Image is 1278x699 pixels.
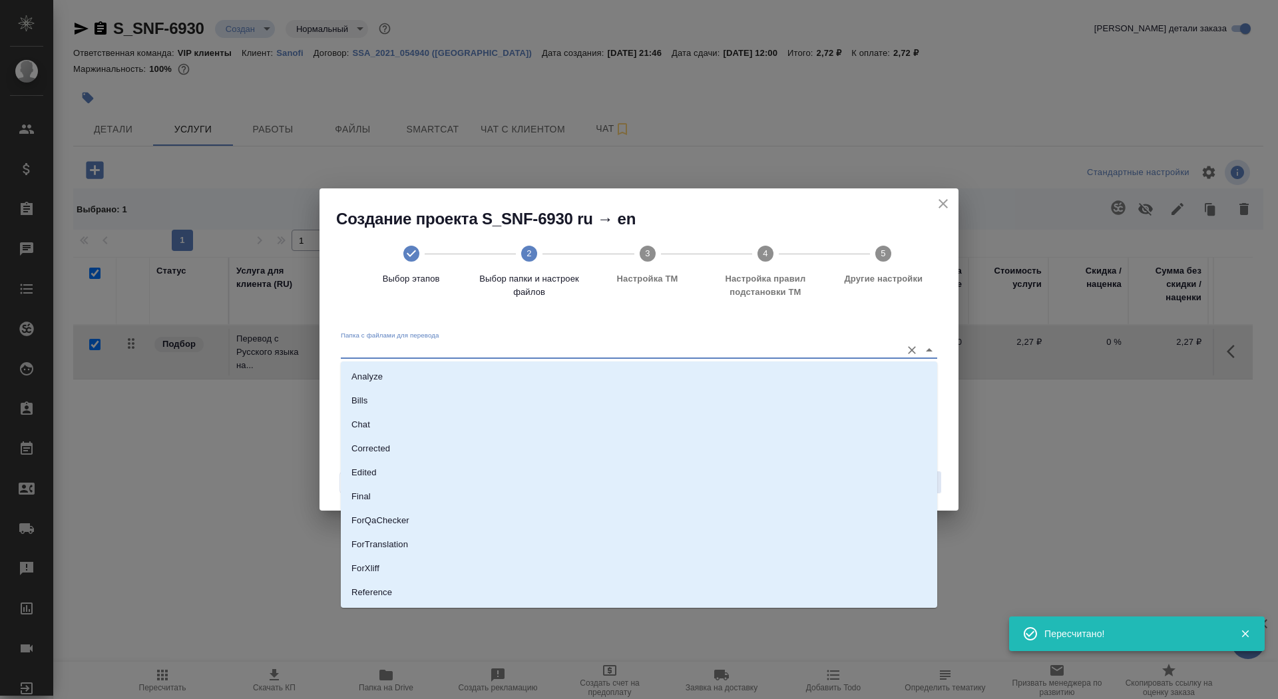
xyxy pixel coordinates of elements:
button: close [933,194,953,214]
p: ForQaChecker [351,514,409,527]
p: Chat [351,418,370,431]
text: 5 [881,248,886,258]
text: 2 [527,248,531,258]
div: Пересчитано! [1044,627,1220,640]
span: Другие настройки [830,272,937,286]
button: Очистить [903,341,921,359]
p: Reference [351,586,392,599]
p: Bills [351,394,367,407]
span: Настройка правил подстановки TM [712,272,819,299]
p: Corrected [351,442,390,455]
p: Edited [351,466,377,479]
p: ForTranslation [351,538,408,551]
button: Назад [339,472,382,493]
text: 4 [763,248,767,258]
p: Analyze [351,370,383,383]
span: Выбор папки и настроек файлов [475,272,582,299]
span: Настройка ТМ [594,272,701,286]
button: Close [920,341,939,359]
p: ForXliff [351,562,379,575]
p: Final [351,490,371,503]
span: Выбор этапов [357,272,465,286]
text: 3 [645,248,650,258]
label: Папка с файлами для перевода [341,332,439,339]
h2: Создание проекта S_SNF-6930 ru → en [336,208,958,230]
button: Закрыть [1231,628,1259,640]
